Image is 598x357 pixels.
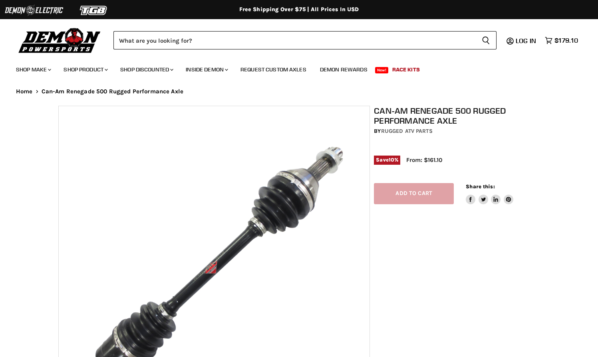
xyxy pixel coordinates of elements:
a: Shop Make [10,61,56,78]
span: Log in [516,37,536,45]
h1: Can-Am Renegade 500 Rugged Performance Axle [374,106,544,126]
input: Search [113,31,475,49]
aside: Share this: [466,183,513,204]
span: Can-Am Renegade 500 Rugged Performance Axle [42,88,183,95]
a: $179.10 [541,35,582,46]
a: Home [16,88,33,95]
img: TGB Logo 2 [64,3,124,18]
a: Shop Product [58,61,113,78]
a: Rugged ATV Parts [381,128,433,134]
span: 10 [389,157,394,163]
a: Request Custom Axles [234,61,312,78]
span: $179.10 [554,37,578,44]
a: Inside Demon [180,61,233,78]
span: New! [375,67,389,73]
a: Demon Rewards [314,61,374,78]
button: Search [475,31,497,49]
form: Product [113,31,497,49]
img: Demon Powersports [16,26,103,54]
a: Log in [512,37,541,44]
ul: Main menu [10,58,576,78]
a: Shop Discounted [114,61,178,78]
span: Share this: [466,183,495,189]
span: Save % [374,156,400,164]
a: Race Kits [386,61,426,78]
span: From: $161.10 [406,156,442,164]
div: by [374,127,544,136]
img: Demon Electric Logo 2 [4,3,64,18]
